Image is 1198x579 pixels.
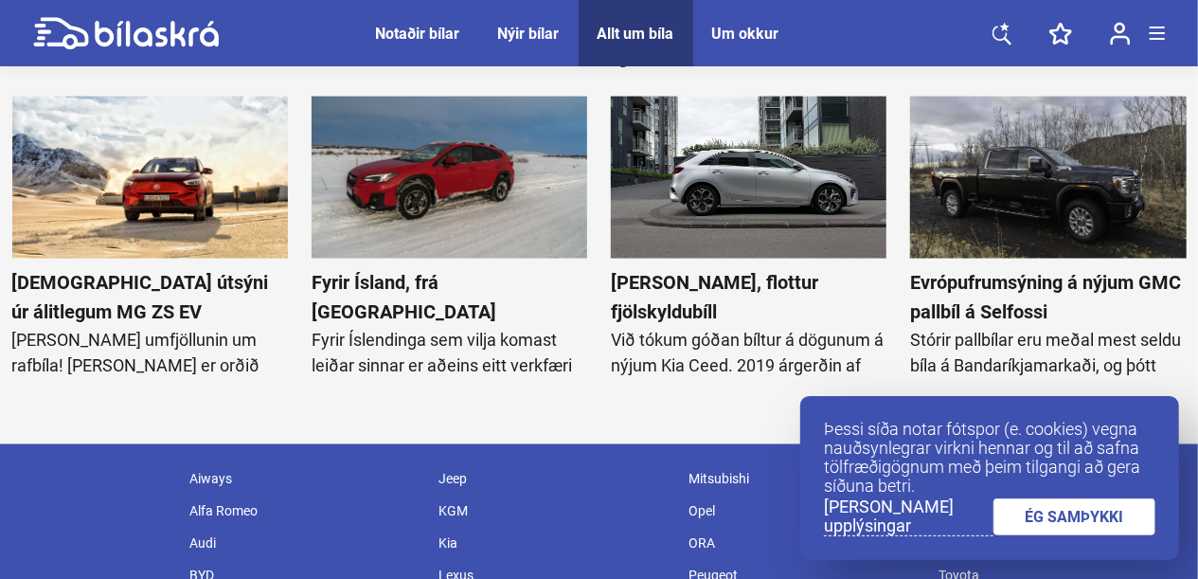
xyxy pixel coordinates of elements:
[376,25,460,43] a: Notaðir bílar
[312,268,587,327] b: Fyrir Ísland, frá [GEOGRAPHIC_DATA]
[824,420,1155,496] p: Þessi síða notar fótspor (e. cookies) vegna nauðsynlegrar virkni hennar og til að safna tölfræðig...
[430,463,680,496] div: Jeep
[679,528,929,560] div: ORA
[12,327,288,565] p: [PERSON_NAME] umfjöllunin um rafbíla! [PERSON_NAME] er orðið langt síðan maður hefur reynsluekið ...
[312,327,587,485] p: Fyrir Íslendinga sem vilja komast leiðar sinnar er aðeins eitt verkfæri til, fjórhjóladrif. Subar...
[910,268,1186,327] b: Evrópufrumsýning á nýjum GMC pallbíl á Selfossi
[679,463,929,496] div: Mitsubishi
[611,327,886,485] p: Við tókum góðan bíltur á dögunum á nýjum Kia Ceed. 2019 árgerðin af Kia Ceed er sú þriðja sem Kia...
[430,528,680,560] div: Kia
[599,97,899,378] a: [PERSON_NAME], flottur fjölskyldubíllVið tókum góðan bíltur á dögunum á nýjum Kia Ceed. 2019 árge...
[910,327,1186,485] p: Stórir pallbílar eru meðal mest seldu bíla á Bandaríkjamarkaði, og þótt horft sé á allan markaðin...
[679,496,929,528] div: Opel
[598,25,674,43] a: Allt um bíla
[899,97,1198,378] a: Evrópufrumsýning á nýjum GMC pallbíl á SelfossiStórir pallbílar eru meðal mest seldu bíla á Banda...
[12,268,288,327] b: [DEMOGRAPHIC_DATA] útsýni úr álitlegum MG ZS EV
[180,528,430,560] div: Audi
[299,97,599,378] a: Fyrir Ísland, frá [GEOGRAPHIC_DATA]Fyrir Íslendinga sem vilja komast leiðar sinnar er aðeins eitt...
[712,25,779,43] a: Um okkur
[611,268,886,327] b: [PERSON_NAME], flottur fjölskyldubíll
[1110,22,1131,45] img: user-login.svg
[180,463,430,496] div: Aiways
[430,496,680,528] div: KGM
[498,25,560,43] a: Nýir bílar
[180,496,430,528] div: Alfa Romeo
[993,498,1156,535] a: ÉG SAMÞYKKI
[824,498,993,536] a: [PERSON_NAME] upplýsingar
